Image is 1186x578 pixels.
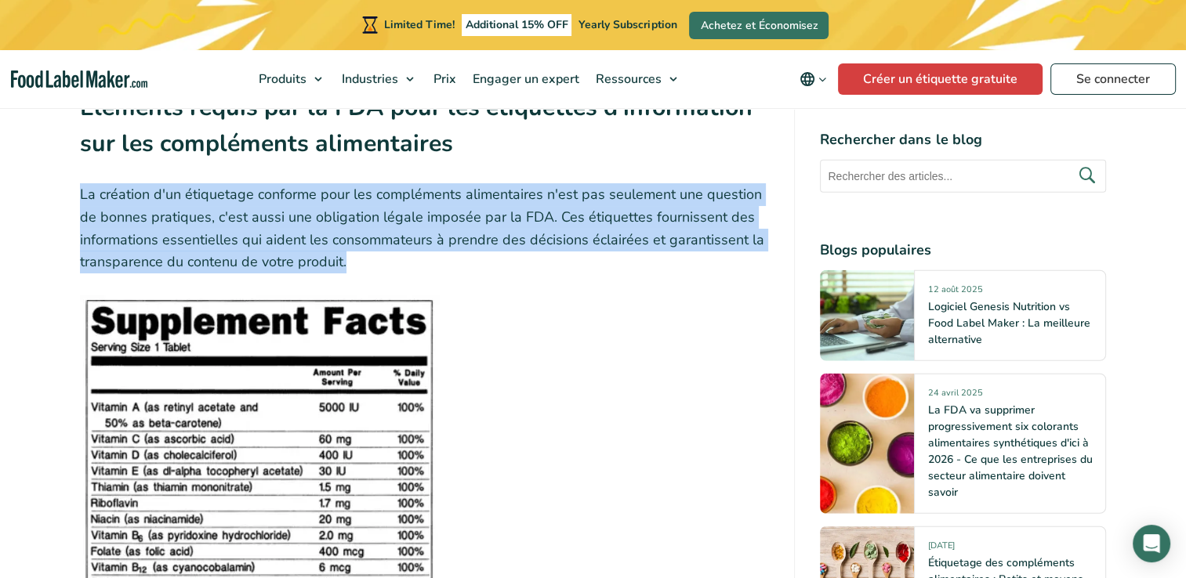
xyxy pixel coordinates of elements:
a: La FDA va supprimer progressivement six colorants alimentaires synthétiques d'ici à 2026 - Ce que... [927,402,1092,499]
a: Prix [426,50,461,108]
a: Achetez et Économisez [689,12,829,39]
button: Change language [789,63,838,95]
div: Open Intercom Messenger [1133,525,1170,562]
a: Créer un étiquette gratuite [838,63,1043,95]
a: Engager un expert [465,50,584,108]
span: Prix [429,70,458,88]
span: Produits [254,70,308,88]
span: Additional 15% OFF [462,14,572,36]
span: Industries [337,70,400,88]
input: Rechercher des articles... [820,159,1106,192]
span: Yearly Subscription [578,17,676,32]
h4: Rechercher dans le blog [820,128,1106,150]
span: Engager un expert [468,70,581,88]
span: 12 août 2025 [927,283,982,301]
a: Industries [334,50,422,108]
a: Se connecter [1050,63,1176,95]
a: Ressources [588,50,685,108]
strong: Éléments requis par la FDA pour les étiquettes d'information sur les compléments alimentaires [80,91,753,159]
a: Logiciel Genesis Nutrition vs Food Label Maker : La meilleure alternative [927,298,1090,346]
span: Limited Time! [384,17,455,32]
a: Produits [251,50,330,108]
h4: Blogs populaires [820,239,1106,260]
span: 24 avril 2025 [927,386,982,404]
a: Food Label Maker homepage [11,70,147,89]
span: Ressources [591,70,663,88]
span: [DATE] [927,539,954,557]
p: La création d'un étiquetage conforme pour les compléments alimentaires n'est pas seulement une qu... [80,183,770,273]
